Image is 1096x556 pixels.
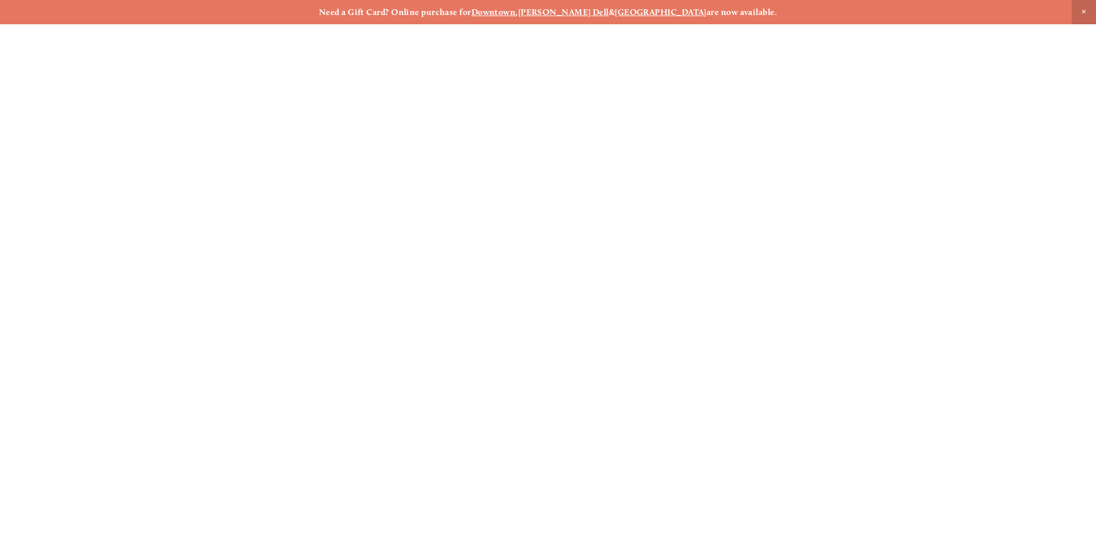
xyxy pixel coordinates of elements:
[609,7,615,17] strong: &
[518,7,609,17] a: [PERSON_NAME] Dell
[615,7,707,17] a: [GEOGRAPHIC_DATA]
[319,7,471,17] strong: Need a Gift Card? Online purchase for
[707,7,777,17] strong: are now available.
[471,7,516,17] a: Downtown
[515,7,518,17] strong: ,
